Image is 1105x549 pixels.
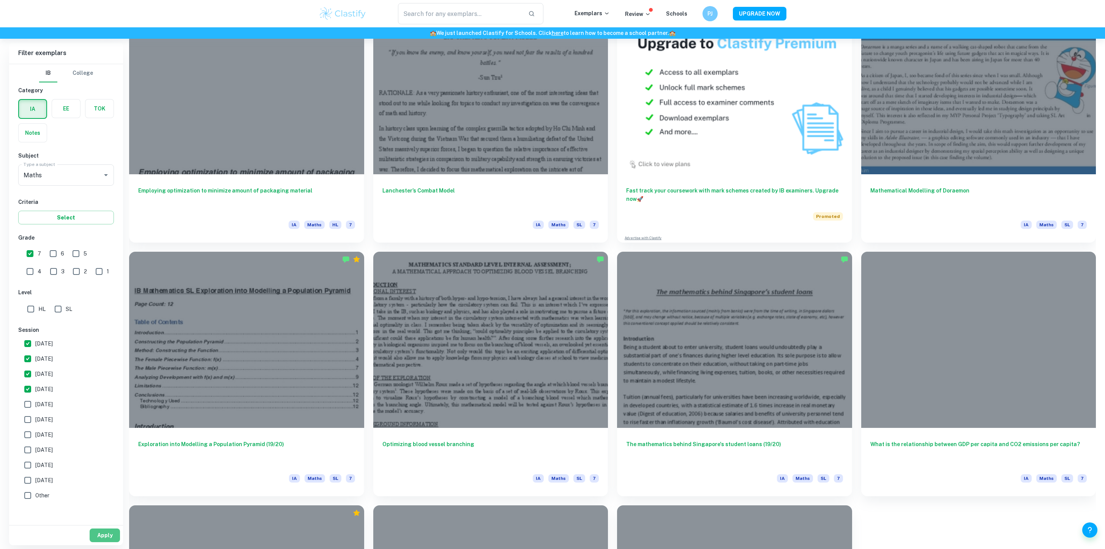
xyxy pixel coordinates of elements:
span: IA [1021,221,1032,229]
span: SL [818,474,829,483]
button: TOK [85,99,114,118]
span: Other [35,491,49,500]
input: Search for any exemplars... [398,3,522,24]
span: 7 [834,474,843,483]
span: [DATE] [35,400,53,409]
span: Maths [548,474,569,483]
h6: Fast track your coursework with mark schemes created by IB examiners. Upgrade now [626,186,843,203]
span: Maths [305,474,325,483]
span: SL [573,474,585,483]
label: Type a subject [24,161,55,167]
h6: Employing optimization to minimize amount of packaging material [138,186,355,211]
span: HL [38,305,46,313]
button: Select [18,211,114,224]
h6: Level [18,288,114,297]
h6: What is the relationship between GDP per capita and CO2 emissions per capita? [870,440,1087,465]
button: Open [101,170,111,180]
span: SL [330,474,341,483]
span: Maths [548,221,569,229]
span: Promoted [813,212,843,221]
h6: Optimizing blood vessel branching [382,440,599,465]
span: IA [289,474,300,483]
h6: Exploration into Modelling a Population Pyramid (19/20) [138,440,355,465]
span: [DATE] [35,476,53,484]
span: 🚀 [637,196,643,202]
span: IA [533,221,544,229]
button: UPGRADE NOW [733,7,786,21]
span: 🏫 [669,30,676,36]
span: 3 [61,267,65,276]
span: 7 [346,474,355,483]
span: Maths [1036,474,1057,483]
h6: Lanchester’s Combat Model [382,186,599,211]
a: Schools [666,11,687,17]
span: Maths [304,221,325,229]
div: Filter type choice [39,64,93,82]
div: Premium [353,509,360,517]
h6: PJ [706,9,715,18]
h6: Grade [18,233,114,242]
span: IA [1021,474,1032,483]
div: Premium [353,256,360,263]
button: Help and Feedback [1082,522,1097,538]
h6: We just launched Clastify for Schools. Click to learn how to become a school partner. [2,29,1103,37]
span: 5 [84,249,87,258]
img: Marked [342,256,350,263]
span: 2 [84,267,87,276]
span: [DATE] [35,431,53,439]
button: Notes [19,124,47,142]
span: SL [573,221,585,229]
span: HL [329,221,341,229]
span: 7 [1078,221,1087,229]
h6: Filter exemplars [9,43,123,64]
a: here [552,30,564,36]
span: [DATE] [35,370,53,378]
span: [DATE] [35,355,53,363]
button: IA [19,100,46,118]
h6: Session [18,326,114,334]
span: SL [1061,221,1073,229]
span: IA [289,221,300,229]
span: 7 [1078,474,1087,483]
a: Advertise with Clastify [625,235,661,241]
span: SL [1061,474,1073,483]
a: Exploration into Modelling a Population Pyramid (19/20)IAMathsSL7 [129,252,364,496]
span: IA [533,474,544,483]
button: Apply [90,528,120,542]
span: IA [777,474,788,483]
span: 1 [107,267,109,276]
button: PJ [702,6,718,21]
p: Exemplars [575,9,610,17]
h6: Category [18,86,114,95]
span: [DATE] [35,385,53,393]
span: Maths [1036,221,1057,229]
a: The mathematics behind Singapore's student loans (19/20)IAMathsSL7 [617,252,852,496]
button: EE [52,99,80,118]
span: SL [66,305,72,313]
a: Optimizing blood vessel branchingIAMathsSL7 [373,252,608,496]
span: 6 [61,249,64,258]
button: IB [39,64,57,82]
button: College [73,64,93,82]
span: [DATE] [35,461,53,469]
span: 7 [38,249,41,258]
span: [DATE] [35,415,53,424]
h6: Subject [18,151,114,160]
span: [DATE] [35,339,53,348]
span: 7 [590,474,599,483]
span: [DATE] [35,446,53,454]
span: 🏫 [430,30,436,36]
h6: Mathematical Modelling of Doraemon [870,186,1087,211]
img: Marked [841,256,848,263]
p: Review [625,10,651,18]
span: 7 [590,221,599,229]
span: 4 [38,267,41,276]
a: What is the relationship between GDP per capita and CO2 emissions per capita?IAMathsSL7 [861,252,1096,496]
h6: The mathematics behind Singapore's student loans (19/20) [626,440,843,465]
span: 7 [346,221,355,229]
img: Marked [597,256,604,263]
span: Maths [792,474,813,483]
img: Clastify logo [319,6,367,21]
h6: Criteria [18,198,114,206]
